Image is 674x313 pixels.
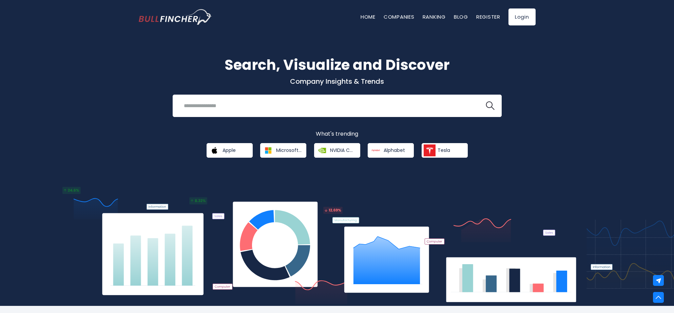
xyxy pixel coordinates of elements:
img: Bullfincher logo [139,9,212,25]
span: Apple [223,147,236,153]
h1: Search, Visualize and Discover [139,54,536,76]
a: Tesla [422,143,468,158]
a: Login [508,8,536,25]
a: Companies [384,13,415,20]
a: Microsoft Corporation [260,143,306,158]
span: NVIDIA Corporation [330,147,355,153]
a: Apple [207,143,253,158]
a: Go to homepage [139,9,212,25]
a: NVIDIA Corporation [314,143,360,158]
p: Company Insights & Trends [139,77,536,86]
a: Home [361,13,375,20]
span: Alphabet [384,147,405,153]
span: Microsoft Corporation [276,147,302,153]
a: Blog [454,13,468,20]
a: Register [476,13,500,20]
span: Tesla [438,147,450,153]
a: Ranking [423,13,446,20]
a: Alphabet [368,143,414,158]
img: search icon [486,101,495,110]
p: What's trending [139,131,536,138]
